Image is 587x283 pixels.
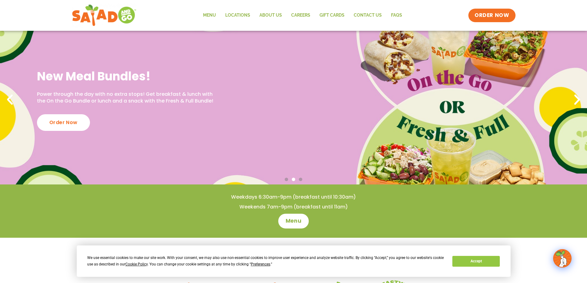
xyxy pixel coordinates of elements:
h2: New Meal Bundles! [37,69,218,84]
div: Next slide [570,93,584,107]
a: FAQs [386,8,407,22]
span: Go to slide 1 [285,178,288,181]
img: wpChatIcon [554,250,571,267]
span: Menu [286,217,301,225]
span: Go to slide 3 [299,178,302,181]
div: We use essential cookies to make our site work. With your consent, we may also use non-essential ... [87,255,445,268]
a: Locations [221,8,255,22]
button: Accept [452,256,500,267]
p: Power through the day with no extra stops! Get breakfast & lunch with the On the Go Bundle or lun... [37,91,218,105]
span: Cookie Policy [125,262,148,266]
a: Menu [278,214,309,228]
span: Preferences [251,262,270,266]
a: ORDER NOW [468,9,515,22]
a: Careers [287,8,315,22]
a: Contact Us [349,8,386,22]
img: new-SAG-logo-768×292 [72,3,137,28]
h4: Weekdays 6:30am-9pm (breakfast until 10:30am) [12,194,575,200]
nav: Menu [198,8,407,22]
span: ORDER NOW [475,12,509,19]
a: GIFT CARDS [315,8,349,22]
div: Order Now [37,114,90,131]
div: Cookie Consent Prompt [77,245,511,277]
h4: Weekends 7am-9pm (breakfast until 11am) [12,204,575,210]
a: About Us [255,8,287,22]
span: Go to slide 2 [292,178,295,181]
a: Menu [198,8,221,22]
div: Previous slide [3,93,17,107]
